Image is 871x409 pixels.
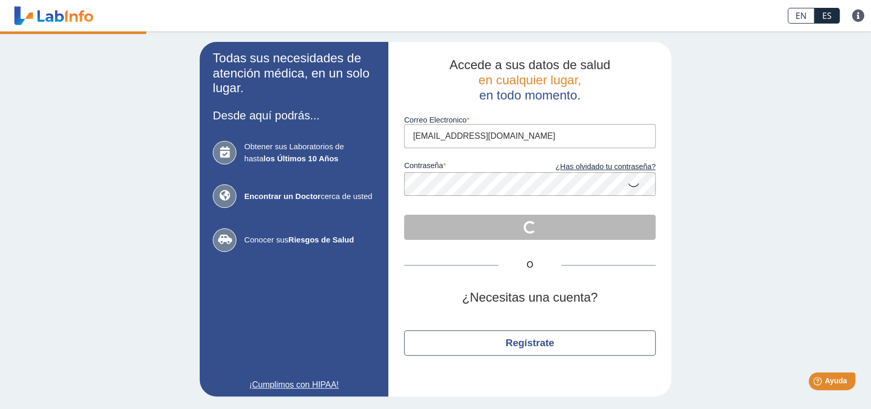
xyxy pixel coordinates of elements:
[814,8,840,24] a: ES
[264,154,339,163] b: los Últimos 10 Años
[478,73,581,87] span: en cualquier lugar,
[244,234,375,246] span: Conocer sus
[244,141,375,164] span: Obtener sus Laboratorios de hasta
[498,259,561,271] span: O
[404,161,530,173] label: contraseña
[244,192,321,201] b: Encontrar un Doctor
[778,368,859,397] iframe: Help widget launcher
[213,51,375,96] h2: Todas sus necesidades de atención médica, en un solo lugar.
[404,116,656,124] label: Correo Electronico
[450,58,611,72] span: Accede a sus datos de salud
[244,191,375,203] span: cerca de usted
[788,8,814,24] a: EN
[479,88,580,102] span: en todo momento.
[404,290,656,305] h2: ¿Necesitas una cuenta?
[404,330,656,356] button: Regístrate
[530,161,656,173] a: ¿Has olvidado tu contraseña?
[213,109,375,122] h3: Desde aquí podrás...
[288,235,354,244] b: Riesgos de Salud
[213,379,375,391] a: ¡Cumplimos con HIPAA!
